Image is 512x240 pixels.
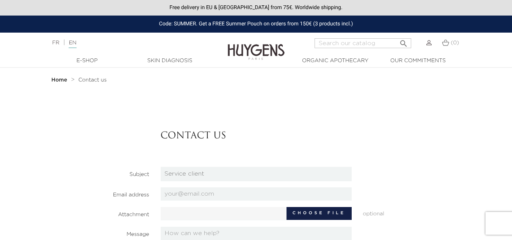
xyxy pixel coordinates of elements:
[52,77,69,83] a: Home
[399,37,408,46] i: 
[69,40,76,48] a: EN
[78,77,107,83] a: Contact us
[49,57,125,65] a: E-Shop
[228,32,285,61] img: Huygens
[54,167,155,179] label: Subject
[380,57,456,65] a: Our commitments
[297,57,373,65] a: Organic Apothecary
[451,40,459,45] span: (0)
[161,131,453,142] h3: Contact us
[315,38,411,48] input: Search
[49,38,208,47] div: |
[54,227,155,238] label: Message
[357,207,459,218] span: optional
[161,187,352,201] input: your@email.com
[397,36,410,46] button: 
[54,207,155,219] label: Attachment
[52,77,67,83] strong: Home
[52,40,59,45] a: FR
[54,187,155,199] label: Email address
[132,57,208,65] a: Skin Diagnosis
